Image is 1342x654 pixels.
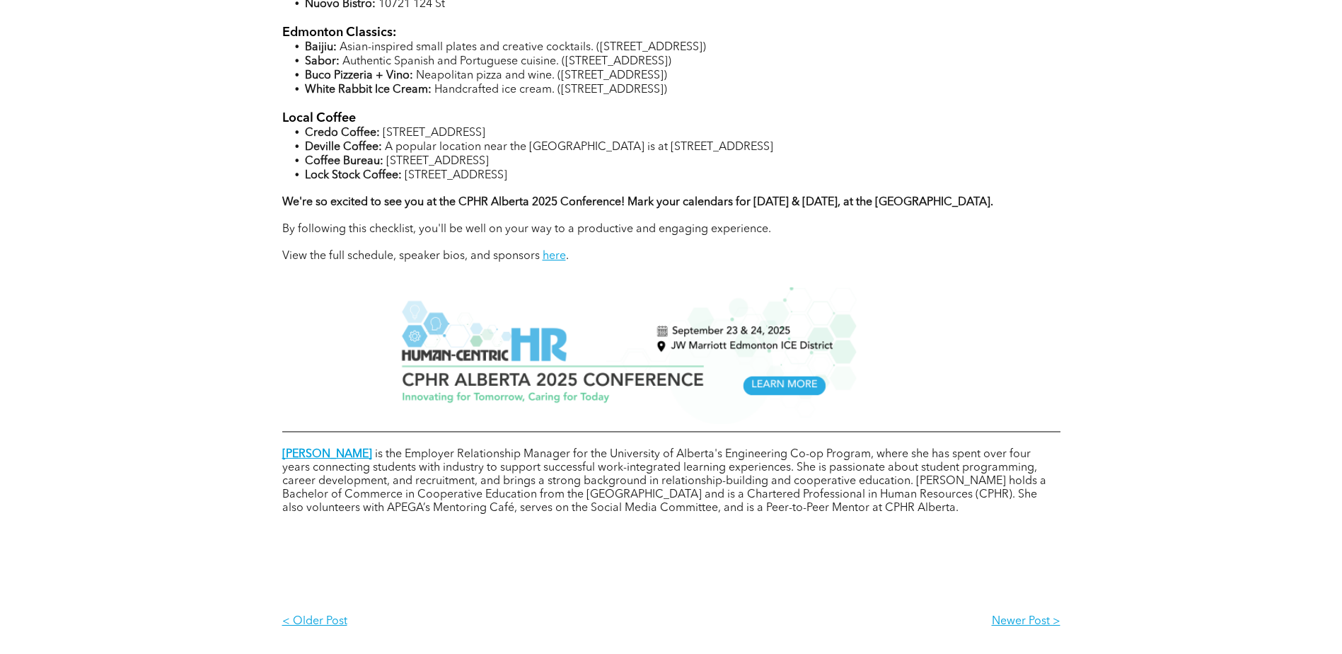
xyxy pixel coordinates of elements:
span: Asian-inspired small plates and creative cocktails. ([STREET_ADDRESS]) [340,42,706,53]
span: Authentic Spanish and Portuguese cuisine. ([STREET_ADDRESS]) [342,56,671,67]
strong: Baijiu: [305,42,337,53]
strong: Sabor: [305,56,340,67]
strong: Deville Coffee: [305,142,382,153]
strong: Credo Coffee: [305,127,380,139]
strong: Lock Stock Coffee: [305,170,402,181]
a: here [543,251,566,262]
strong: Buco Pizzeria + Vino: [305,70,413,81]
span: By following this checklist, you'll be well on your way to a productive and engaging experience. [282,224,771,235]
span: View the full schedule, speaker bios, and sponsors [282,251,540,262]
span: Neapolitan pizza and wine. ([STREET_ADDRESS]) [416,70,667,81]
p: < Older Post [282,615,671,629]
a: < Older Post [282,604,671,640]
span: Local Coffee [282,112,356,125]
span: [STREET_ADDRESS] [405,170,507,181]
a: [PERSON_NAME] [282,449,372,460]
span: Edmonton Classics: [282,26,396,39]
a: Newer Post > [671,604,1060,640]
span: [STREET_ADDRESS] [383,127,485,139]
span: . [566,251,569,262]
p: Newer Post > [671,615,1060,629]
span: Handcrafted ice cream. ([STREET_ADDRESS]) [434,84,667,96]
span: is the Employer Relationship Manager for the University of Alberta's Engineering Co-op Program, w... [282,449,1046,514]
strong: Coffee Bureau: [305,156,383,167]
strong: We're so excited to see you at the CPHR Alberta 2025 Conference! Mark your calendars for [DATE] &... [282,197,993,208]
span: [STREET_ADDRESS] [386,156,489,167]
strong: White Rabbit Ice Cream: [305,84,432,96]
span: A popular location near the [GEOGRAPHIC_DATA] is at [STREET_ADDRESS] [385,142,773,153]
